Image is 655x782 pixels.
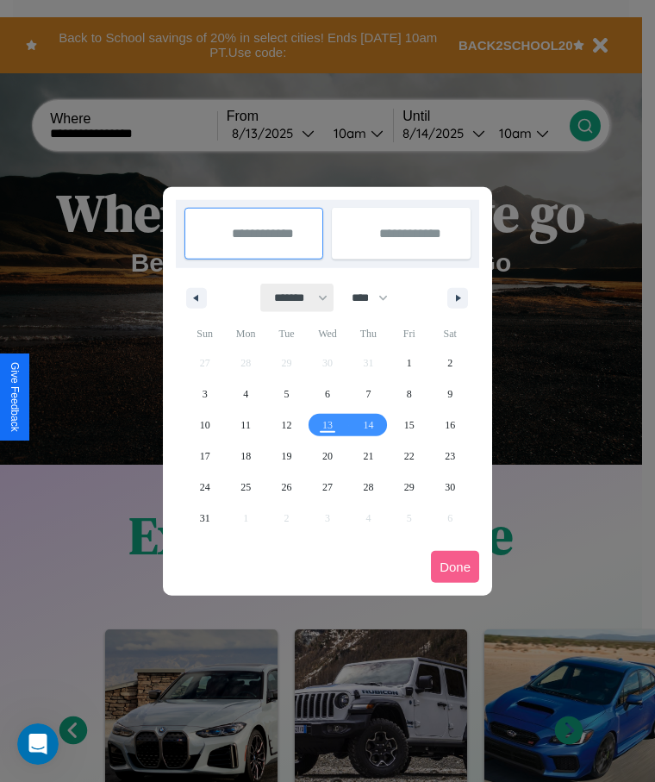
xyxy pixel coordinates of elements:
span: 1 [407,347,412,378]
button: 7 [348,378,389,410]
span: 5 [284,378,290,410]
span: Mon [225,320,265,347]
button: 20 [307,441,347,472]
span: 25 [240,472,251,503]
span: 15 [404,410,415,441]
span: 27 [322,472,333,503]
button: 29 [389,472,429,503]
span: 12 [282,410,292,441]
button: 18 [225,441,265,472]
span: Fri [389,320,429,347]
span: 30 [445,472,455,503]
span: 28 [363,472,373,503]
span: Wed [307,320,347,347]
button: 26 [266,472,307,503]
button: 17 [184,441,225,472]
span: 24 [200,472,210,503]
button: 25 [225,472,265,503]
span: Thu [348,320,389,347]
div: Give Feedback [9,362,21,432]
span: 4 [243,378,248,410]
span: 19 [282,441,292,472]
button: 12 [266,410,307,441]
span: 21 [363,441,373,472]
iframe: Intercom live chat [17,723,59,765]
span: 2 [447,347,452,378]
button: 19 [266,441,307,472]
span: 23 [445,441,455,472]
button: 30 [430,472,471,503]
button: 15 [389,410,429,441]
span: 20 [322,441,333,472]
span: 7 [365,378,371,410]
button: 22 [389,441,429,472]
span: 31 [200,503,210,534]
button: 4 [225,378,265,410]
button: 1 [389,347,429,378]
span: 22 [404,441,415,472]
span: 29 [404,472,415,503]
button: 21 [348,441,389,472]
span: 26 [282,472,292,503]
button: Done [431,551,479,583]
button: 16 [430,410,471,441]
span: 13 [322,410,333,441]
span: Sat [430,320,471,347]
button: 10 [184,410,225,441]
button: 31 [184,503,225,534]
span: 3 [203,378,208,410]
button: 24 [184,472,225,503]
span: Tue [266,320,307,347]
span: 14 [363,410,373,441]
button: 23 [430,441,471,472]
button: 13 [307,410,347,441]
button: 2 [430,347,471,378]
span: 6 [325,378,330,410]
button: 27 [307,472,347,503]
button: 8 [389,378,429,410]
button: 11 [225,410,265,441]
span: 8 [407,378,412,410]
span: 16 [445,410,455,441]
button: 9 [430,378,471,410]
span: 9 [447,378,452,410]
span: 11 [240,410,251,441]
button: 3 [184,378,225,410]
button: 14 [348,410,389,441]
button: 28 [348,472,389,503]
span: 17 [200,441,210,472]
button: 5 [266,378,307,410]
span: 10 [200,410,210,441]
span: 18 [240,441,251,472]
span: Sun [184,320,225,347]
button: 6 [307,378,347,410]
